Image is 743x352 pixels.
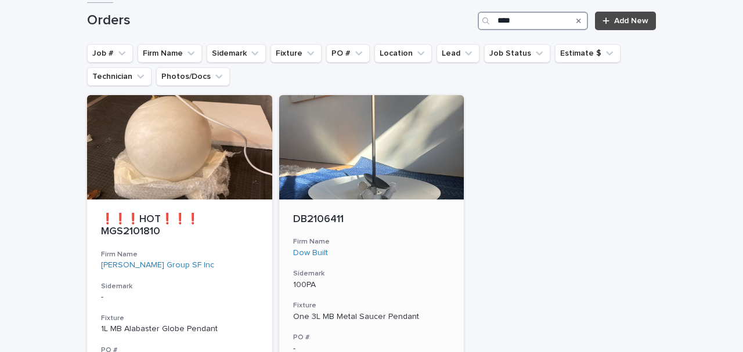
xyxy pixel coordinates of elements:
[293,269,450,278] h3: Sidemark
[555,44,621,63] button: Estimate $
[156,67,230,86] button: Photos/Docs
[614,17,648,25] span: Add New
[101,250,258,259] h3: Firm Name
[101,282,258,291] h3: Sidemark
[595,12,656,30] a: Add New
[293,312,450,322] div: One 3L MB Metal Saucer Pendant
[293,237,450,246] h3: Firm Name
[478,12,588,30] input: Search
[101,213,258,238] p: ❗❗❗HOT❗❗❗ MGS2101810
[101,292,258,302] p: -
[374,44,432,63] button: Location
[138,44,202,63] button: Firm Name
[437,44,479,63] button: Lead
[293,248,328,258] a: Dow Built
[101,260,214,270] a: [PERSON_NAME] Group SF Inc
[87,67,152,86] button: Technician
[87,44,133,63] button: Job #
[293,333,450,342] h3: PO #
[87,12,473,29] h1: Orders
[101,324,258,334] div: 1L MB Alabaster Globe Pendant
[293,280,450,290] p: 100PA
[293,213,450,226] p: DB2106411
[293,301,450,310] h3: Fixture
[270,44,322,63] button: Fixture
[207,44,266,63] button: Sidemark
[484,44,550,63] button: Job Status
[101,314,258,323] h3: Fixture
[326,44,370,63] button: PO #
